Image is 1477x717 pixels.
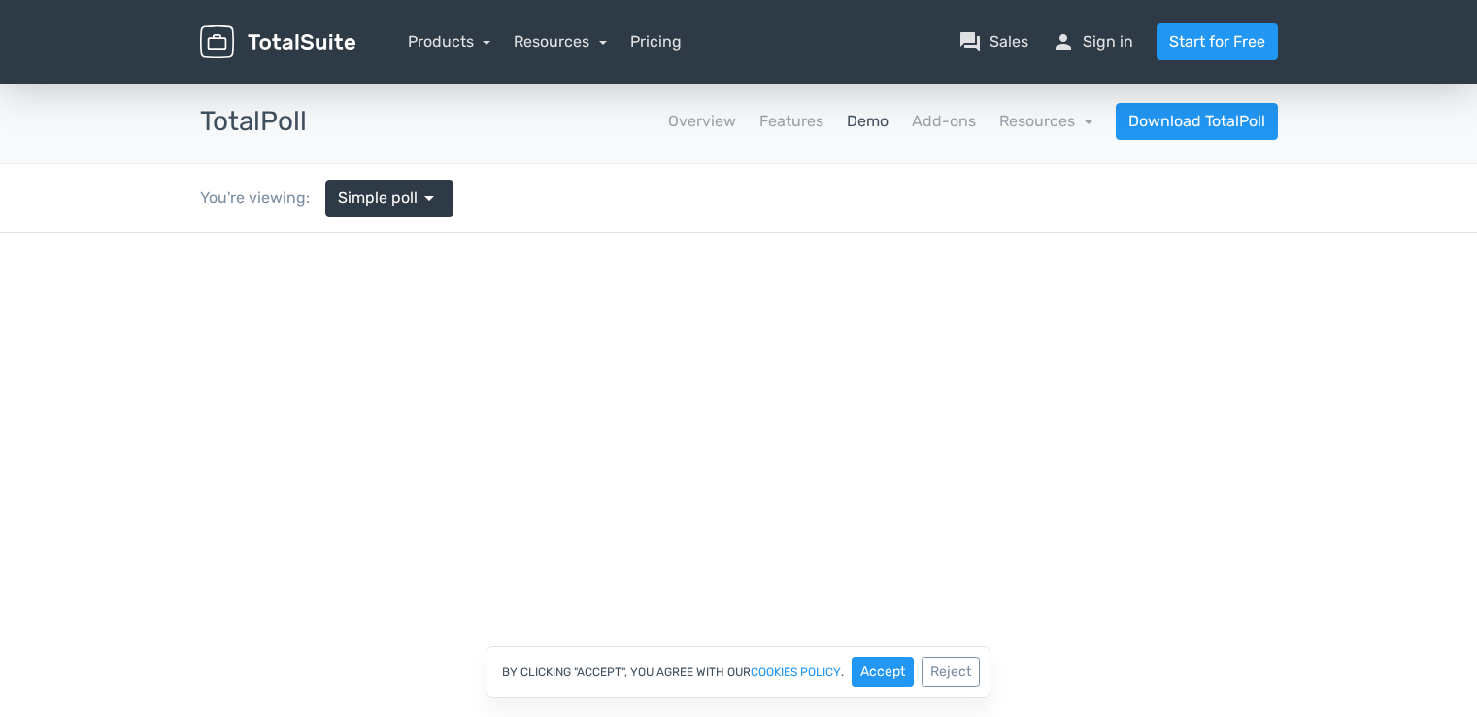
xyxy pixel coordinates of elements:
a: Start for Free [1157,23,1278,60]
a: cookies policy [751,666,841,678]
a: Add-ons [912,110,976,133]
a: Features [759,110,823,133]
button: Reject [922,657,980,687]
a: question_answerSales [958,30,1028,53]
div: By clicking "Accept", you agree with our . [487,646,990,698]
a: Pricing [630,30,682,53]
button: Accept [852,657,914,687]
span: Simple poll [338,187,418,210]
a: Download TotalPoll [1116,103,1278,140]
img: TotalSuite for WordPress [200,25,355,59]
a: Demo [847,110,889,133]
a: Products [408,32,491,51]
span: question_answer [958,30,982,53]
a: Resources [514,32,607,51]
a: personSign in [1052,30,1133,53]
a: Overview [668,110,736,133]
a: Resources [999,112,1092,130]
h3: TotalPoll [200,107,307,137]
a: Simple poll arrow_drop_down [325,180,453,217]
span: person [1052,30,1075,53]
span: arrow_drop_down [418,187,441,210]
div: You're viewing: [200,187,325,210]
